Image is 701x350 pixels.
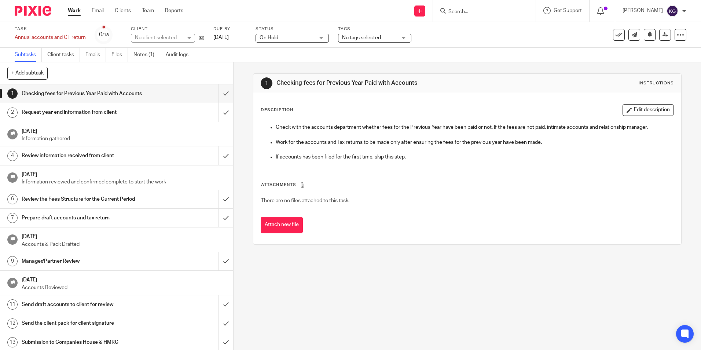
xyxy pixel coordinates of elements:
a: Emails [85,48,106,62]
p: Accounts & Pack Drafted [22,241,226,248]
div: No client selected [135,34,183,41]
div: 6 [7,194,18,204]
label: Status [256,26,329,32]
p: [PERSON_NAME] [623,7,663,14]
button: + Add subtask [7,67,48,79]
a: Files [111,48,128,62]
a: Email [92,7,104,14]
p: Information reviewed and confirmed complete to start the work [22,178,226,186]
span: There are no files attached to this task. [261,198,349,203]
h1: [DATE] [22,274,226,284]
label: Due by [213,26,246,32]
a: Reports [165,7,183,14]
div: Annual accounts and CT return [15,34,86,41]
input: Search [448,9,514,15]
span: No tags selected [342,35,381,40]
div: 12 [7,318,18,329]
span: On Hold [260,35,278,40]
p: Check with the accounts department whether fees for the Previous Year have been paid or not. If t... [276,124,673,131]
div: 2 [7,107,18,118]
h1: Checking fees for Previous Year Paid with Accounts [22,88,148,99]
a: Subtasks [15,48,42,62]
h1: Request year end information from client [22,107,148,118]
div: 1 [7,88,18,99]
div: Instructions [639,80,674,86]
p: If accounts has been filed for the first time, skip this step. [276,153,673,161]
img: svg%3E [667,5,678,17]
h1: Checking fees for Previous Year Paid with Accounts [276,79,483,87]
span: [DATE] [213,35,229,40]
h1: Review the Fees Structure for the Current Period [22,194,148,205]
label: Tags [338,26,411,32]
div: 4 [7,151,18,161]
p: Description [261,107,293,113]
button: Edit description [623,104,674,116]
img: Pixie [15,6,51,16]
a: Client tasks [47,48,80,62]
h1: Submission to Companies House & HMRC [22,337,148,348]
label: Task [15,26,86,32]
div: 0 [99,30,109,39]
h1: [DATE] [22,126,226,135]
h1: [DATE] [22,169,226,178]
label: Client [131,26,204,32]
small: /18 [102,33,109,37]
p: Accounts Reviewed [22,284,226,291]
div: 9 [7,256,18,266]
div: 13 [7,337,18,347]
a: Work [68,7,81,14]
h1: Send draft accounts to client for review [22,299,148,310]
h1: Prepare draft accounts and tax return [22,212,148,223]
div: 7 [7,213,18,223]
a: Audit logs [166,48,194,62]
h1: [DATE] [22,231,226,240]
h1: Manager/Partner Review [22,256,148,267]
div: 11 [7,299,18,310]
span: Get Support [554,8,582,13]
a: Team [142,7,154,14]
p: Information gathered [22,135,226,142]
div: 1 [261,77,272,89]
h1: Review information received from client [22,150,148,161]
a: Notes (1) [133,48,160,62]
a: Clients [115,7,131,14]
h1: Send the client pack for client signature [22,318,148,329]
button: Attach new file [261,217,303,233]
p: Work for the accounts and Tax returns to be made only after ensuring the fees for the previous ye... [276,139,673,146]
span: Attachments [261,183,296,187]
